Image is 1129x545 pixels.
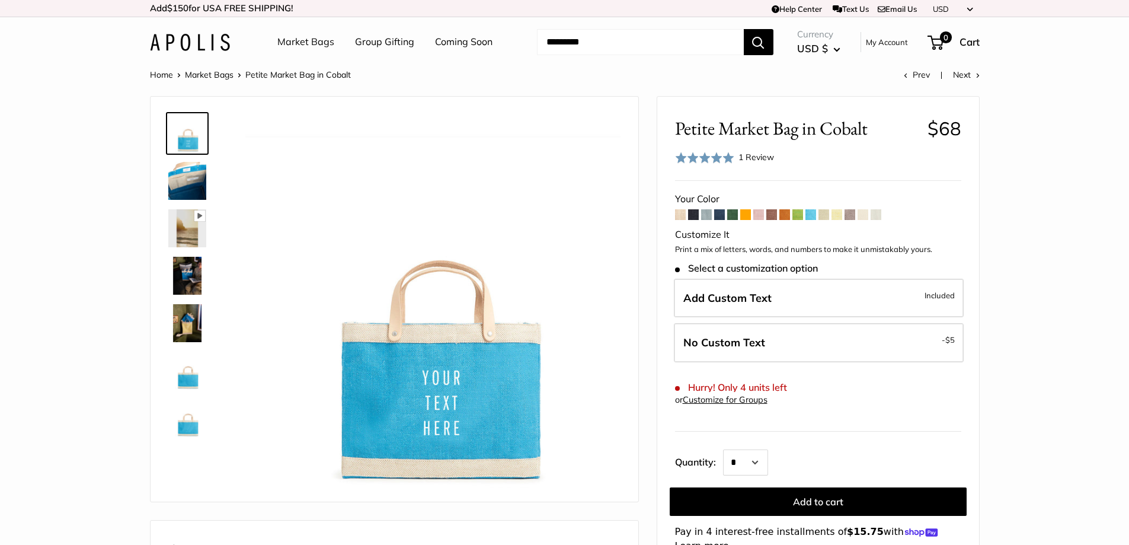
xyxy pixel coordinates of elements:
p: Print a mix of letters, words, and numbers to make it unmistakably yours. [675,244,961,256]
label: Leave Blank [674,323,964,362]
span: Add Custom Text [683,291,772,305]
a: Petite Market Bag in Cobalt [166,112,209,155]
span: $5 [945,335,955,345]
span: Hurry! Only 4 units left [675,382,787,393]
a: Help Center [772,4,822,14]
a: Home [150,69,173,80]
label: Add Custom Text [674,279,964,318]
a: Petite Market Bag in Cobalt [166,349,209,392]
img: Petite Market Bag in Cobalt [168,114,206,152]
a: 0 Cart [929,33,980,52]
span: Included [925,288,955,302]
span: Currency [797,26,840,43]
img: Petite Market Bag in Cobalt [168,352,206,390]
a: Next [953,69,980,80]
span: Select a customization option [675,263,818,274]
button: USD $ [797,39,840,58]
a: Market Bags [277,33,334,51]
span: Petite Market Bag in Cobalt [675,117,919,139]
a: Customize for Groups [683,394,767,405]
span: $150 [167,2,188,14]
button: Add to cart [670,487,967,516]
a: Petite Market Bag in Cobalt [166,207,209,250]
nav: Breadcrumb [150,67,351,82]
img: Apolis [150,34,230,51]
label: Quantity: [675,446,723,476]
span: No Custom Text [683,336,765,349]
a: Petite Market Bag in Cobalt [166,160,209,202]
button: Search [744,29,773,55]
input: Search... [537,29,744,55]
div: or [675,392,767,408]
div: Customize It [675,226,961,244]
img: Petite Market Bag in Cobalt [245,114,621,490]
a: My Account [866,35,908,49]
div: Your Color [675,190,961,208]
span: Cart [960,36,980,48]
img: Petite Market Bag in Cobalt [168,399,206,437]
img: Petite Market Bag in Cobalt [168,209,206,247]
img: Petite Market Bag in Cobalt [168,257,206,295]
a: Group Gifting [355,33,414,51]
span: Petite Market Bag in Cobalt [245,69,351,80]
a: Petite Market Bag in Cobalt [166,302,209,345]
span: $68 [927,117,961,140]
a: Email Us [878,4,917,14]
a: Petite Market Bag in Cobalt [166,254,209,297]
a: Prev [904,69,930,80]
a: Text Us [833,4,869,14]
span: - [942,333,955,347]
span: 1 Review [738,152,774,162]
a: Petite Market Bag in Cobalt [166,397,209,439]
a: Market Bags [185,69,234,80]
img: Petite Market Bag in Cobalt [168,304,206,342]
img: Petite Market Bag in Cobalt [168,162,206,200]
span: 0 [939,31,951,43]
span: USD [933,4,949,14]
a: Coming Soon [435,33,492,51]
span: USD $ [797,42,828,55]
